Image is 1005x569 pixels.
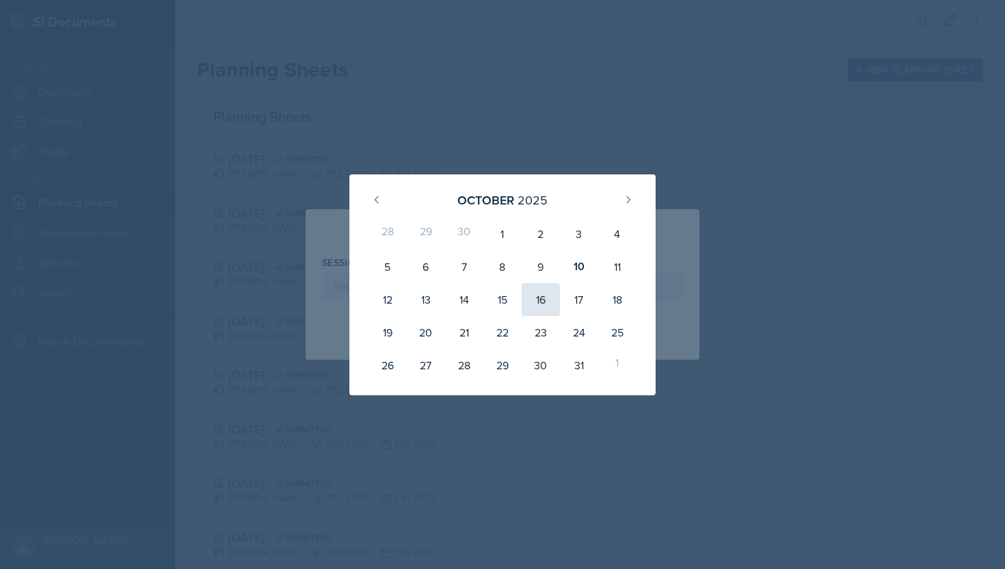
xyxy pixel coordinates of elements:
div: 31 [560,349,598,382]
div: 20 [407,316,445,349]
div: 29 [483,349,522,382]
div: 16 [522,283,560,316]
div: 23 [522,316,560,349]
div: 14 [445,283,483,316]
div: 24 [560,316,598,349]
div: 1 [483,217,522,250]
div: 9 [522,250,560,283]
div: 12 [368,283,407,316]
div: 1 [598,349,636,382]
div: 2 [522,217,560,250]
div: 30 [445,217,483,250]
div: 28 [368,217,407,250]
div: 5 [368,250,407,283]
div: 4 [598,217,636,250]
div: 27 [407,349,445,382]
div: 8 [483,250,522,283]
div: 18 [598,283,636,316]
div: 17 [560,283,598,316]
div: 3 [560,217,598,250]
div: 7 [445,250,483,283]
div: October [457,191,514,209]
div: 13 [407,283,445,316]
div: 11 [598,250,636,283]
div: 22 [483,316,522,349]
div: 25 [598,316,636,349]
div: 30 [522,349,560,382]
div: 28 [445,349,483,382]
div: 2025 [518,191,548,209]
div: 15 [483,283,522,316]
div: 26 [368,349,407,382]
div: 6 [407,250,445,283]
div: 29 [407,217,445,250]
div: 19 [368,316,407,349]
div: 10 [560,250,598,283]
div: 21 [445,316,483,349]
